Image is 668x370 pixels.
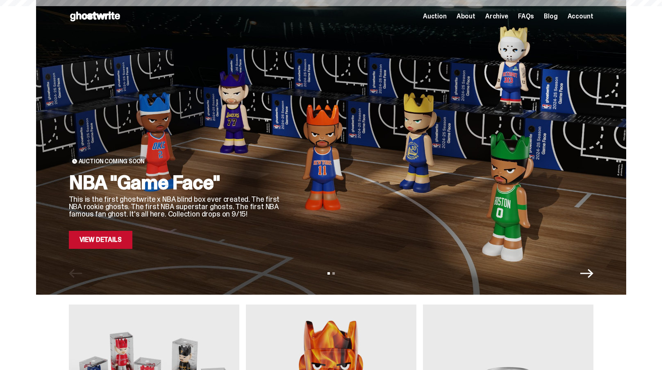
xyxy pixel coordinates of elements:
[544,13,557,20] a: Blog
[69,173,282,192] h2: NBA "Game Face"
[580,267,593,280] button: Next
[69,231,132,249] a: View Details
[79,158,145,165] span: Auction Coming Soon
[568,13,593,20] a: Account
[327,272,330,275] button: View slide 1
[332,272,335,275] button: View slide 2
[485,13,508,20] a: Archive
[423,13,447,20] a: Auction
[457,13,475,20] a: About
[69,196,282,218] p: This is the first ghostwrite x NBA blind box ever created. The first NBA rookie ghosts. The first...
[518,13,534,20] a: FAQs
